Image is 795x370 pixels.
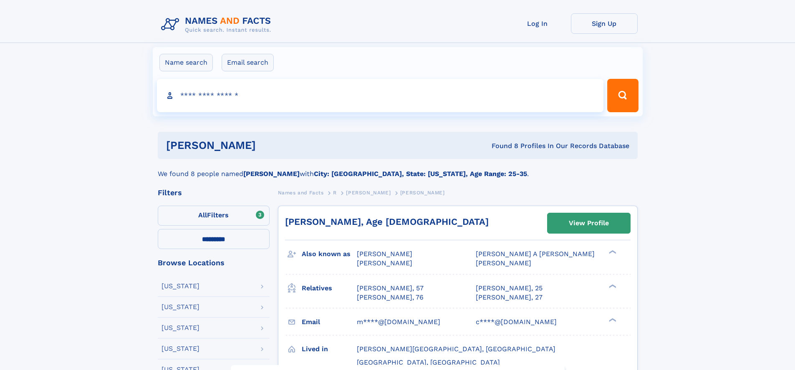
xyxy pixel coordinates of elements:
[333,187,337,198] a: R
[198,211,207,219] span: All
[476,250,595,258] span: [PERSON_NAME] A [PERSON_NAME]
[302,342,357,356] h3: Lived in
[243,170,300,178] b: [PERSON_NAME]
[607,283,617,289] div: ❯
[357,345,555,353] span: [PERSON_NAME][GEOGRAPHIC_DATA], [GEOGRAPHIC_DATA]
[162,283,199,289] div: [US_STATE]
[346,190,391,196] span: [PERSON_NAME]
[162,325,199,331] div: [US_STATE]
[548,213,630,233] a: View Profile
[476,293,543,302] a: [PERSON_NAME], 27
[569,214,609,233] div: View Profile
[607,249,617,255] div: ❯
[222,54,274,71] label: Email search
[159,54,213,71] label: Name search
[476,259,531,267] span: [PERSON_NAME]
[302,281,357,295] h3: Relatives
[278,187,324,198] a: Names and Facts
[476,284,543,293] a: [PERSON_NAME], 25
[158,189,270,196] div: Filters
[162,345,199,352] div: [US_STATE]
[158,13,278,36] img: Logo Names and Facts
[333,190,337,196] span: R
[607,317,617,322] div: ❯
[504,13,571,34] a: Log In
[357,358,500,366] span: [GEOGRAPHIC_DATA], [GEOGRAPHIC_DATA]
[357,250,412,258] span: [PERSON_NAME]
[158,159,638,179] div: We found 8 people named with .
[157,79,604,112] input: search input
[158,259,270,267] div: Browse Locations
[357,284,424,293] a: [PERSON_NAME], 57
[314,170,527,178] b: City: [GEOGRAPHIC_DATA], State: [US_STATE], Age Range: 25-35
[158,206,270,226] label: Filters
[302,247,357,261] h3: Also known as
[162,304,199,310] div: [US_STATE]
[285,216,489,227] a: [PERSON_NAME], Age [DEMOGRAPHIC_DATA]
[571,13,638,34] a: Sign Up
[357,259,412,267] span: [PERSON_NAME]
[400,190,445,196] span: [PERSON_NAME]
[302,315,357,329] h3: Email
[346,187,391,198] a: [PERSON_NAME]
[374,141,629,151] div: Found 8 Profiles In Our Records Database
[607,79,638,112] button: Search Button
[166,140,374,151] h1: [PERSON_NAME]
[357,293,424,302] a: [PERSON_NAME], 76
